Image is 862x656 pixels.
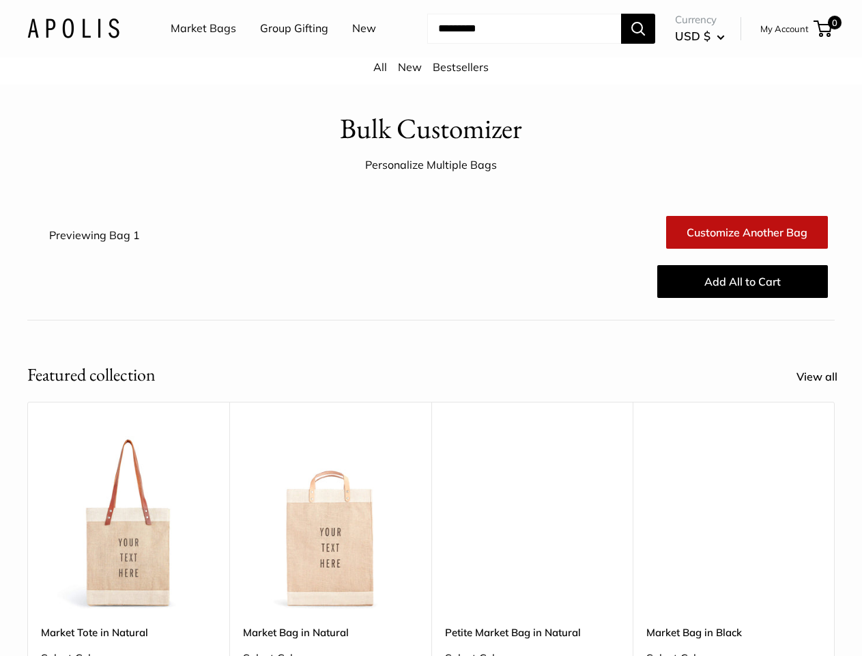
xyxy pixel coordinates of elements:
[243,436,418,611] img: Market Bag in Natural
[666,216,828,249] a: Customize Another Bag
[445,625,620,640] a: Petite Market Bag in Natural
[675,25,725,47] button: USD $
[828,16,842,29] span: 0
[260,18,328,39] a: Group Gifting
[433,60,489,74] a: Bestsellers
[352,18,376,39] a: New
[243,436,418,611] a: Market Bag in NaturalMarket Bag in Natural
[646,625,821,640] a: Market Bag in Black
[41,625,216,640] a: Market Tote in Natural
[398,60,422,74] a: New
[796,367,852,387] a: View all
[243,625,418,640] a: Market Bag in Natural
[815,20,832,37] a: 0
[27,18,119,38] img: Apolis
[171,18,236,39] a: Market Bags
[49,228,140,242] span: Previewing Bag 1
[373,60,387,74] a: All
[427,14,621,44] input: Search...
[365,155,497,176] div: Personalize Multiple Bags
[760,20,809,37] a: My Account
[445,436,620,611] a: Petite Market Bag in Naturaldescription_Effortless style that elevates every moment
[41,436,216,611] a: description_Make it yours with custom printed text.description_The Original Market bag in its 4 n...
[675,29,710,43] span: USD $
[646,436,821,611] a: Market Bag in BlackMarket Bag in Black
[340,109,522,149] h1: Bulk Customizer
[621,14,655,44] button: Search
[27,361,156,388] h2: Featured collection
[657,265,828,298] button: Add All to Cart
[675,10,725,29] span: Currency
[41,436,216,611] img: description_Make it yours with custom printed text.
